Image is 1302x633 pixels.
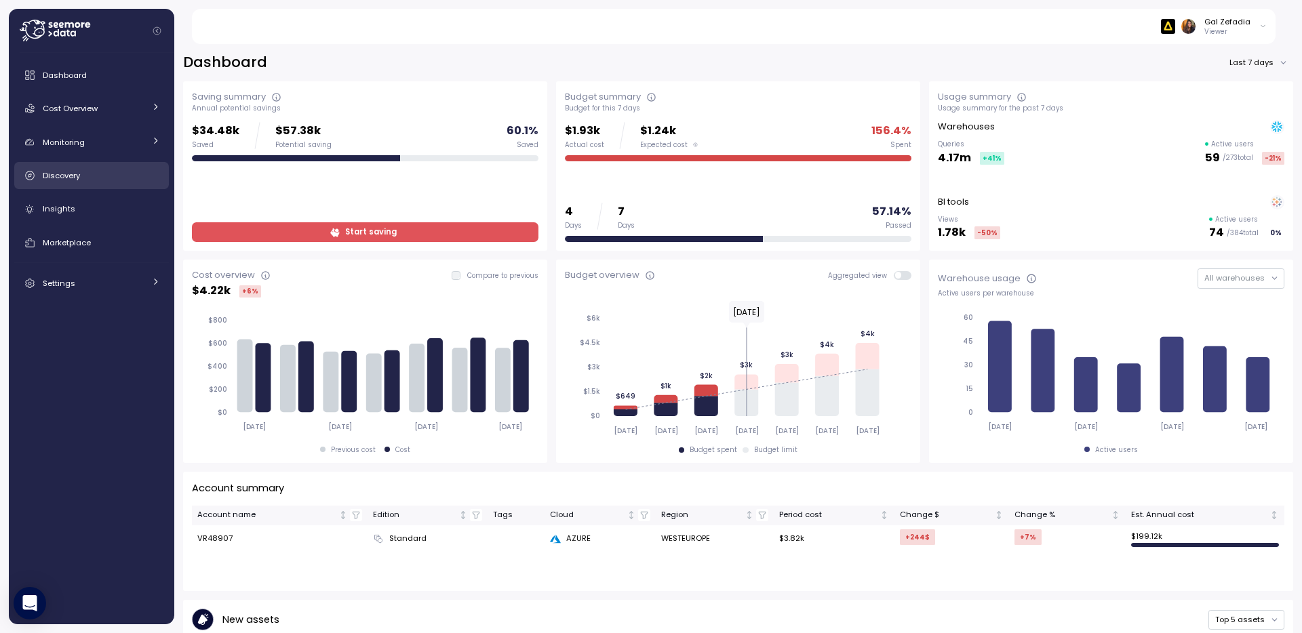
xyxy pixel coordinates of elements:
[964,361,973,369] tspan: 30
[734,426,758,435] tspan: [DATE]
[415,422,439,431] tspan: [DATE]
[1075,422,1099,431] tspan: [DATE]
[775,426,799,435] tspan: [DATE]
[1014,529,1042,545] div: +7 %
[963,337,973,346] tspan: 45
[1131,509,1267,521] div: Est. Annual cost
[1111,510,1120,520] div: Not sorted
[565,203,582,221] p: 4
[192,122,239,140] p: $34.48k
[618,221,635,230] div: Days
[565,104,911,113] div: Budget for this 7 days
[565,268,639,282] div: Budget overview
[239,285,261,298] div: +6 %
[345,223,397,241] span: Start saving
[616,392,635,401] tspan: $649
[395,445,410,455] div: Cost
[733,306,760,318] text: [DATE]
[192,506,368,525] th: Account nameNot sorted
[745,510,754,520] div: Not sorted
[14,162,169,189] a: Discovery
[1204,16,1250,27] div: Gal Zefadia
[938,120,995,134] p: Warehouses
[640,140,688,150] span: Expected cost
[1161,422,1185,431] tspan: [DATE]
[1161,19,1175,33] img: 6628aa71fabf670d87b811be.PNG
[458,510,468,520] div: Not sorted
[14,270,169,297] a: Settings
[1095,445,1138,455] div: Active users
[331,445,376,455] div: Previous cost
[208,339,227,348] tspan: $600
[694,426,718,435] tspan: [DATE]
[591,411,600,420] tspan: $0
[828,271,894,280] span: Aggregated view
[640,122,698,140] p: $1.24k
[208,316,227,325] tspan: $800
[989,422,1012,431] tspan: [DATE]
[938,149,971,167] p: 4.17m
[1014,509,1109,521] div: Change %
[493,509,539,521] div: Tags
[627,510,636,520] div: Not sorted
[338,510,348,520] div: Not sorted
[1215,215,1258,224] p: Active users
[1205,149,1220,167] p: 59
[209,385,227,394] tspan: $200
[587,314,600,323] tspan: $6k
[192,90,266,104] div: Saving summary
[938,272,1021,285] div: Warehouse usage
[966,384,973,393] tspan: 15
[14,196,169,223] a: Insights
[871,122,911,140] p: 156.4 %
[938,195,969,209] p: BI tools
[43,278,75,289] span: Settings
[14,129,169,156] a: Monitoring
[1267,226,1284,239] div: 0 %
[938,104,1284,113] div: Usage summary for the past 7 days
[545,506,656,525] th: CloudNot sorted
[467,271,538,281] p: Compare to previous
[614,426,637,435] tspan: [DATE]
[700,371,713,380] tspan: $2k
[499,422,523,431] tspan: [DATE]
[43,70,87,81] span: Dashboard
[774,525,894,552] td: $3.82k
[565,90,641,104] div: Budget summary
[14,62,169,89] a: Dashboard
[1126,506,1284,525] th: Est. Annual costNot sorted
[820,340,834,348] tspan: $4k
[654,426,677,435] tspan: [DATE]
[43,170,80,181] span: Discovery
[565,122,604,140] p: $1.93k
[660,382,671,390] tspan: $1k
[208,362,227,371] tspan: $400
[192,104,538,113] div: Annual potential savings
[565,140,604,150] div: Actual cost
[754,445,797,455] div: Budget limit
[779,509,877,521] div: Period cost
[1229,53,1293,73] button: Last 7 days
[14,587,46,619] div: Open Intercom Messenger
[43,203,75,214] span: Insights
[197,509,336,521] div: Account name
[1262,152,1284,165] div: -21 %
[661,509,743,521] div: Region
[192,525,368,552] td: VR48907
[974,226,1000,239] div: -50 %
[856,426,880,435] tspan: [DATE]
[1181,19,1196,33] img: ACg8ocK1BpWh7cd3Prxu6EHfs0weeD3NnH_6aZETn8a-QGMRQPG-P4I=s96-c
[1204,272,1265,283] span: All warehouses
[890,140,911,150] div: Spent
[815,426,839,435] tspan: [DATE]
[618,203,635,221] p: 7
[1211,140,1254,149] p: Active users
[774,506,894,525] th: Period costNot sorted
[900,529,935,545] div: +244 $
[872,203,911,221] p: 57.14 %
[1223,153,1253,163] p: / 273 total
[43,237,91,248] span: Marketplace
[43,103,98,114] span: Cost Overview
[980,152,1004,165] div: +41 %
[192,222,538,242] a: Start saving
